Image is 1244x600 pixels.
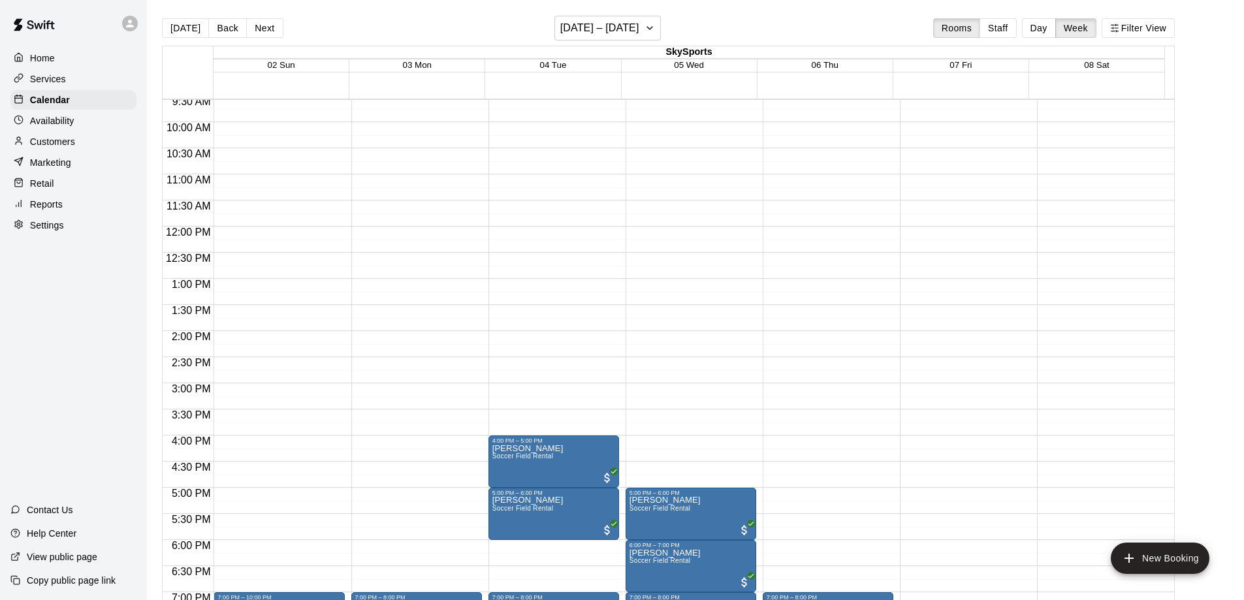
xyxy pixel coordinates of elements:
[630,505,691,512] span: Soccer Field Rental
[738,576,751,589] span: All customers have paid
[10,132,136,151] a: Customers
[560,19,639,37] h6: [DATE] – [DATE]
[630,490,752,496] div: 5:00 PM – 6:00 PM
[168,331,214,342] span: 2:00 PM
[30,72,66,86] p: Services
[933,18,980,38] button: Rooms
[168,383,214,394] span: 3:00 PM
[812,60,838,70] button: 06 Thu
[27,550,97,563] p: View public page
[10,111,136,131] a: Availability
[488,488,619,540] div: 5:00 PM – 6:00 PM: Heather Ruegg
[1084,60,1109,70] button: 08 Sat
[268,60,295,70] button: 02 Sun
[10,195,136,214] a: Reports
[488,435,619,488] div: 4:00 PM – 5:00 PM: Heather Ruegg
[168,462,214,473] span: 4:30 PM
[168,357,214,368] span: 2:30 PM
[10,174,136,193] a: Retail
[168,409,214,420] span: 3:30 PM
[30,114,74,127] p: Availability
[30,177,54,190] p: Retail
[1055,18,1096,38] button: Week
[738,524,751,537] span: All customers have paid
[168,488,214,499] span: 5:00 PM
[208,18,247,38] button: Back
[30,135,75,148] p: Customers
[980,18,1017,38] button: Staff
[27,503,73,516] p: Contact Us
[163,200,214,212] span: 11:30 AM
[10,215,136,235] a: Settings
[626,488,756,540] div: 5:00 PM – 6:00 PM: Jan Schiefloe
[10,69,136,89] a: Services
[163,227,214,238] span: 12:00 PM
[30,93,70,106] p: Calendar
[630,557,691,564] span: Soccer Field Rental
[163,174,214,185] span: 11:00 AM
[168,514,214,525] span: 5:30 PM
[162,18,209,38] button: [DATE]
[949,60,972,70] button: 07 Fri
[168,279,214,290] span: 1:00 PM
[246,18,283,38] button: Next
[168,305,214,316] span: 1:30 PM
[163,148,214,159] span: 10:30 AM
[163,253,214,264] span: 12:30 PM
[492,490,615,496] div: 5:00 PM – 6:00 PM
[168,540,214,551] span: 6:00 PM
[163,122,214,133] span: 10:00 AM
[1111,543,1209,574] button: add
[30,219,64,232] p: Settings
[492,452,554,460] span: Soccer Field Rental
[492,505,554,512] span: Soccer Field Rental
[10,48,136,68] a: Home
[27,527,76,540] p: Help Center
[1022,18,1056,38] button: Day
[169,96,214,107] span: 9:30 AM
[1102,18,1175,38] button: Filter View
[601,471,614,484] span: All customers have paid
[10,90,136,110] a: Calendar
[10,153,136,172] a: Marketing
[168,566,214,577] span: 6:30 PM
[554,16,661,40] button: [DATE] – [DATE]
[30,198,63,211] p: Reports
[630,542,752,548] div: 6:00 PM – 7:00 PM
[214,46,1164,59] div: SkySports
[30,156,71,169] p: Marketing
[492,437,615,444] div: 4:00 PM – 5:00 PM
[30,52,55,65] p: Home
[674,60,704,70] button: 05 Wed
[403,60,432,70] button: 03 Mon
[27,574,116,587] p: Copy public page link
[626,540,756,592] div: 6:00 PM – 7:00 PM: Matthew Burns
[540,60,567,70] button: 04 Tue
[601,524,614,537] span: All customers have paid
[168,435,214,447] span: 4:00 PM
